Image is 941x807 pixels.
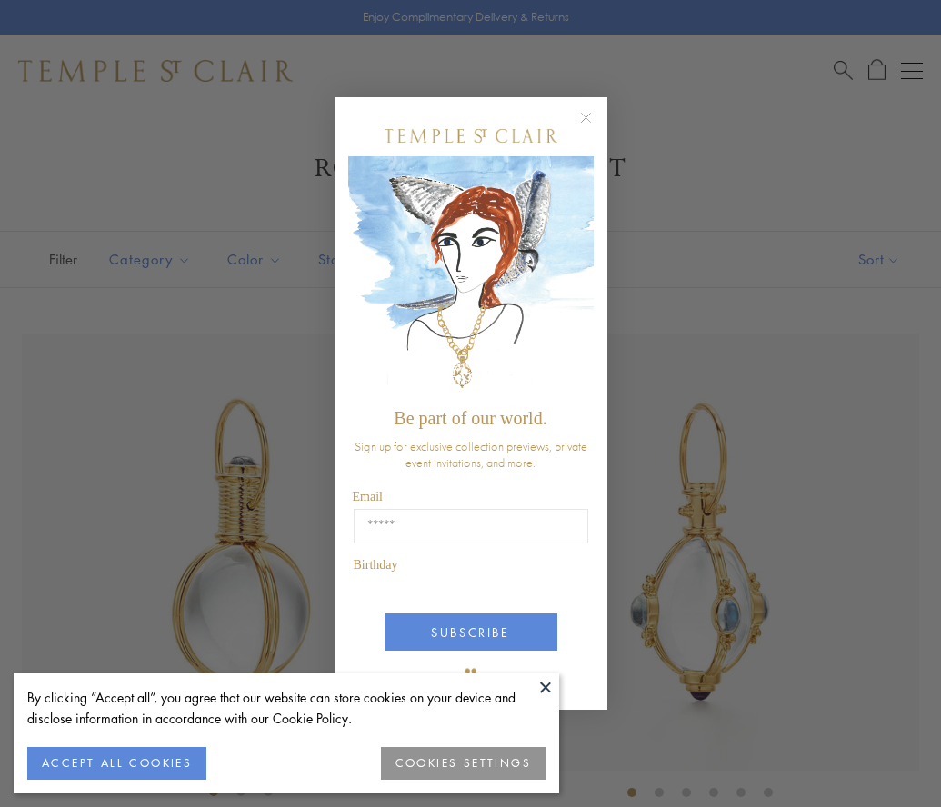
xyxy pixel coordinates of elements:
input: Email [354,509,588,543]
button: ACCEPT ALL COOKIES [27,747,206,780]
button: Close dialog [584,115,606,138]
button: COOKIES SETTINGS [381,747,546,780]
img: TSC [453,655,489,692]
div: By clicking “Accept all”, you agree that our website can store cookies on your device and disclos... [27,687,546,729]
button: SUBSCRIBE [385,613,557,651]
span: Birthday [354,558,398,572]
span: Sign up for exclusive collection previews, private event invitations, and more. [355,438,587,471]
img: Temple St. Clair [385,129,557,143]
span: Email [353,490,383,503]
img: c4a9eb12-d91a-4d4a-8ee0-386386f4f338.jpeg [348,156,594,399]
span: Be part of our world. [394,408,546,428]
